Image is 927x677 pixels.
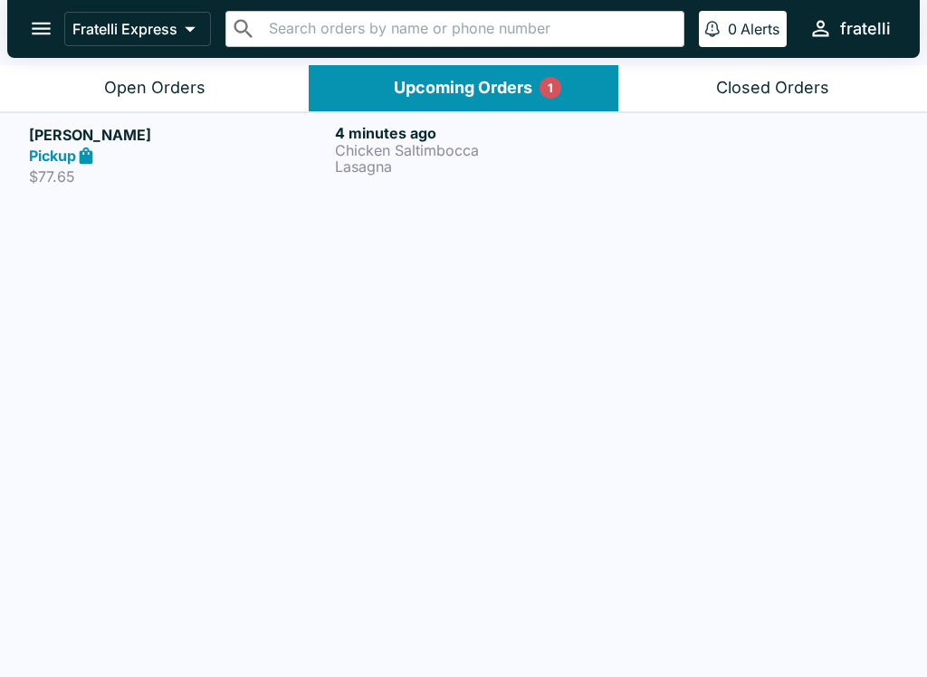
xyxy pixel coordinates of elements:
[728,20,737,38] p: 0
[335,142,634,158] p: Chicken Saltimbocca
[18,5,64,52] button: open drawer
[29,147,76,165] strong: Pickup
[335,124,634,142] h6: 4 minutes ago
[741,20,779,38] p: Alerts
[104,78,205,99] div: Open Orders
[72,20,177,38] p: Fratelli Express
[548,79,553,97] p: 1
[64,12,211,46] button: Fratelli Express
[840,18,891,40] div: fratelli
[29,167,328,186] p: $77.65
[335,158,634,175] p: Lasagna
[716,78,829,99] div: Closed Orders
[29,124,328,146] h5: [PERSON_NAME]
[801,9,898,48] button: fratelli
[263,16,676,42] input: Search orders by name or phone number
[394,78,532,99] div: Upcoming Orders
